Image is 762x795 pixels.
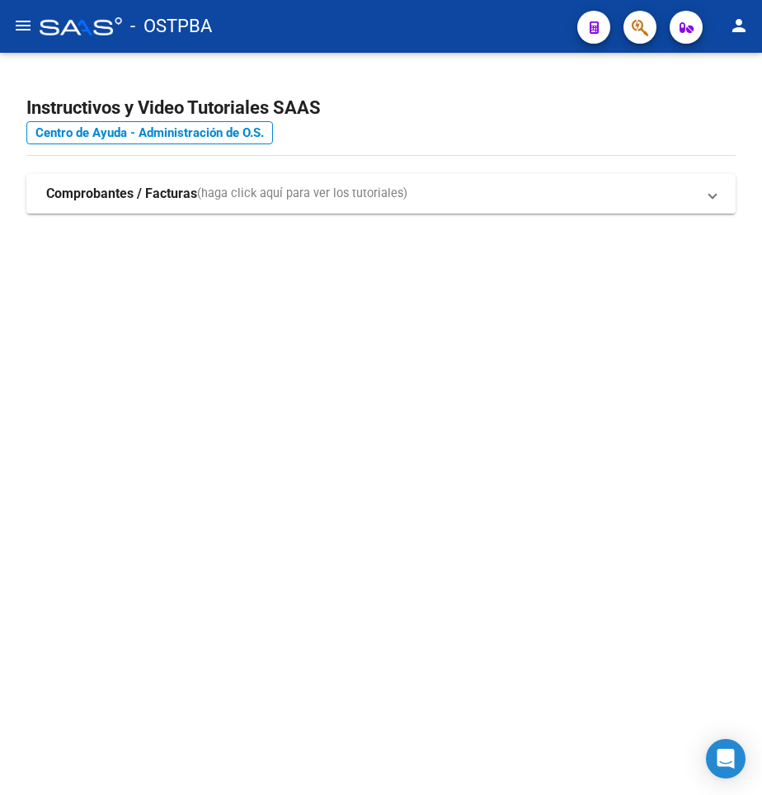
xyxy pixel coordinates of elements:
[706,739,746,779] div: Open Intercom Messenger
[26,92,736,124] h2: Instructivos y Video Tutoriales SAAS
[13,16,33,35] mat-icon: menu
[729,16,749,35] mat-icon: person
[26,121,273,144] a: Centro de Ayuda - Administración de O.S.
[197,185,407,203] span: (haga click aquí para ver los tutoriales)
[130,8,212,45] span: - OSTPBA
[26,174,736,214] mat-expansion-panel-header: Comprobantes / Facturas(haga click aquí para ver los tutoriales)
[46,185,197,203] strong: Comprobantes / Facturas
